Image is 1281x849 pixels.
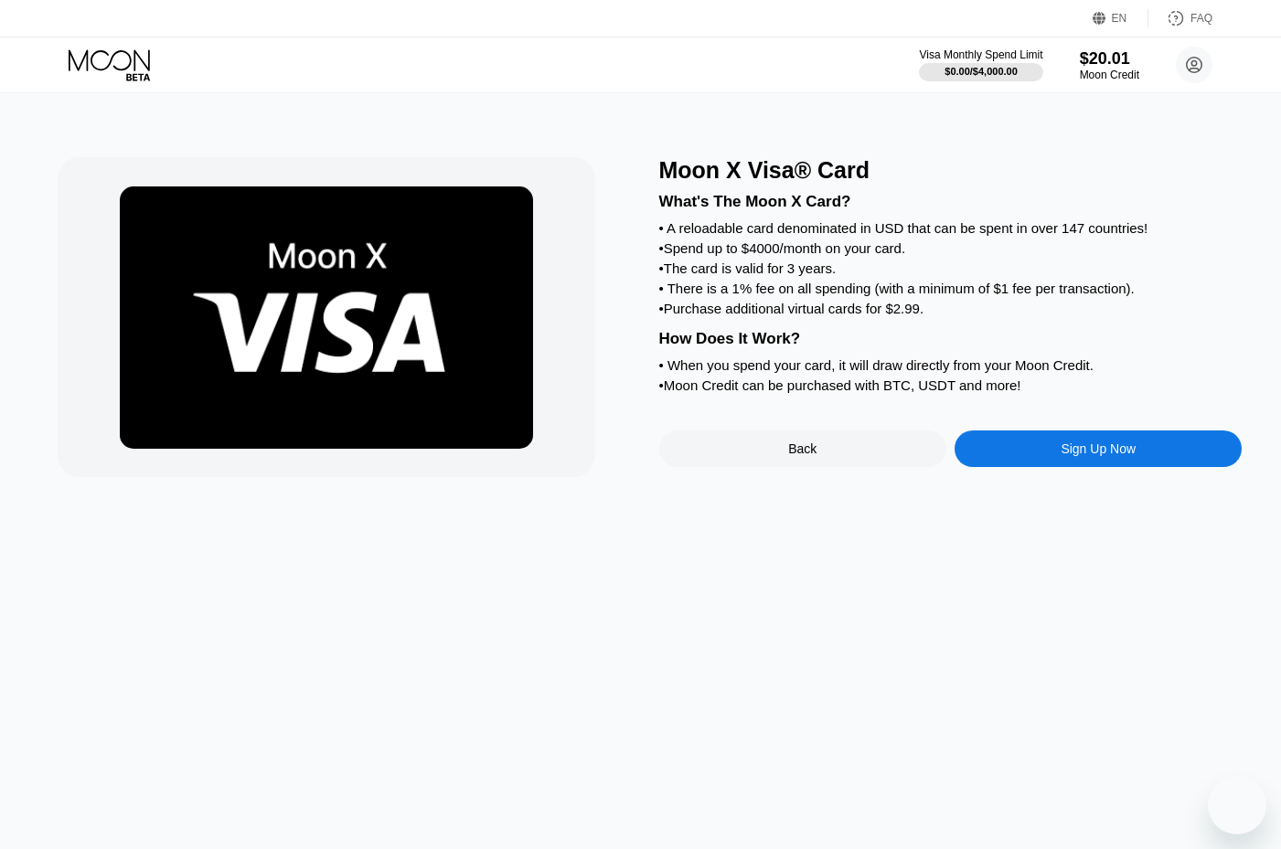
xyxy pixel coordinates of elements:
[955,430,1242,467] div: Sign Up Now
[659,193,1243,211] div: What's The Moon X Card?
[1080,49,1139,69] div: $20.01
[659,301,1243,316] div: • Purchase additional virtual cards for $2.99.
[659,357,1243,373] div: • When you spend your card, it will draw directly from your Moon Credit.
[945,66,1018,77] div: $0.00 / $4,000.00
[1190,12,1212,25] div: FAQ
[919,48,1042,81] div: Visa Monthly Spend Limit$0.00/$4,000.00
[659,220,1243,236] div: • A reloadable card denominated in USD that can be spent in over 147 countries!
[1093,9,1148,27] div: EN
[659,377,1243,393] div: • Moon Credit can be purchased with BTC, USDT and more!
[1061,441,1136,456] div: Sign Up Now
[659,157,1243,184] div: Moon X Visa® Card
[1080,49,1139,81] div: $20.01Moon Credit
[659,240,1243,256] div: • Spend up to $4000/month on your card.
[659,330,1243,348] div: How Does It Work?
[1208,776,1266,834] iframe: Button to launch messaging window
[1112,12,1127,25] div: EN
[1080,69,1139,81] div: Moon Credit
[659,430,946,467] div: Back
[788,441,817,456] div: Back
[659,281,1243,296] div: • There is a 1% fee on all spending (with a minimum of $1 fee per transaction).
[659,260,1243,276] div: • The card is valid for 3 years.
[919,48,1042,61] div: Visa Monthly Spend Limit
[1148,9,1212,27] div: FAQ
